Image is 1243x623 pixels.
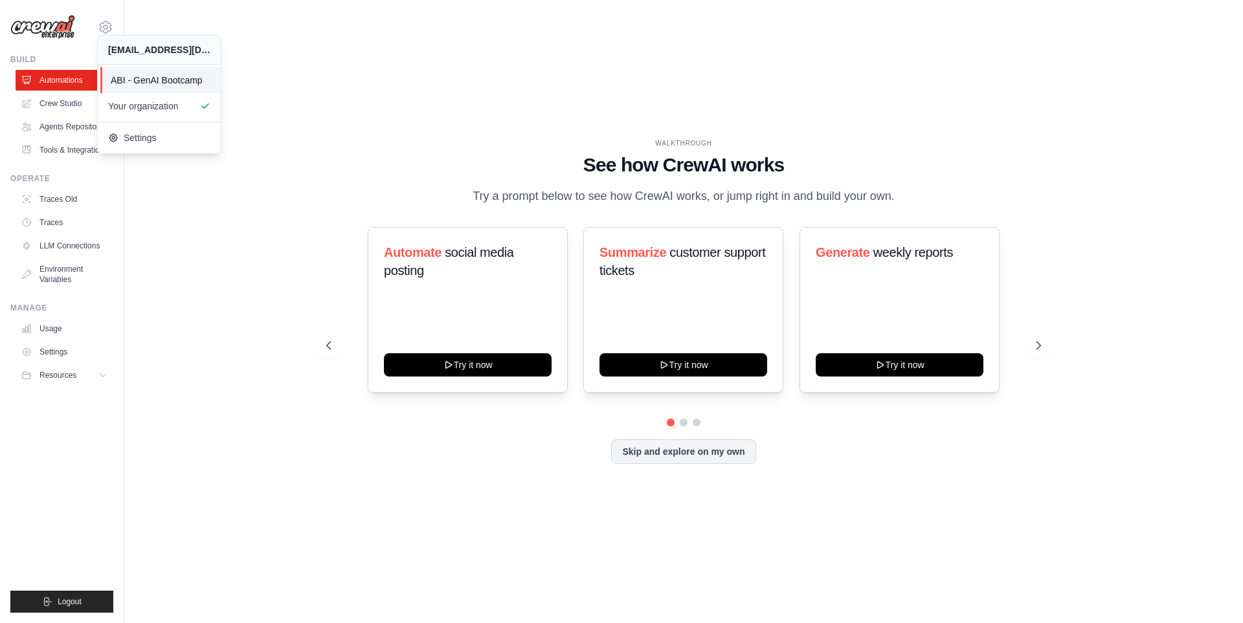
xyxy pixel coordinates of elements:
div: Operate [10,173,113,184]
span: Resources [39,370,76,380]
a: Traces [16,212,113,233]
a: LLM Connections [16,235,113,256]
span: Generate [816,245,870,259]
span: Summarize [599,245,666,259]
button: Try it now [816,353,983,377]
span: social media posting [384,245,514,278]
span: customer support tickets [599,245,765,278]
a: Settings [16,342,113,362]
span: Logout [58,596,82,607]
div: Widget de chat [1178,561,1243,623]
a: Your organization [98,93,221,119]
div: [EMAIL_ADDRESS][DOMAIN_NAME] [108,43,210,56]
span: ABI - GenAI Bootcamp [111,74,213,87]
a: Agents Repository [16,116,113,137]
span: Automate [384,245,442,259]
iframe: Chat Widget [1178,561,1243,623]
a: Usage [16,318,113,339]
div: Manage [10,303,113,313]
a: Settings [98,125,221,151]
img: Logo [10,15,75,39]
button: Resources [16,365,113,386]
a: Traces Old [16,189,113,210]
p: Try a prompt below to see how CrewAI works, or jump right in and build your own. [466,187,901,206]
span: Your organization [108,100,210,113]
a: Environment Variables [16,259,113,290]
a: Automations [16,70,113,91]
div: WALKTHROUGH [326,138,1041,148]
button: Skip and explore on my own [611,439,756,464]
button: Logout [10,591,113,613]
a: Crew Studio [16,93,113,114]
span: Settings [108,131,210,144]
button: Try it now [599,353,767,377]
h1: See how CrewAI works [326,153,1041,177]
span: weekly reports [873,245,952,259]
div: Build [10,54,113,65]
button: Try it now [384,353,552,377]
a: Tools & Integrations [16,140,113,160]
a: ABI - GenAI Bootcamp [100,67,223,93]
